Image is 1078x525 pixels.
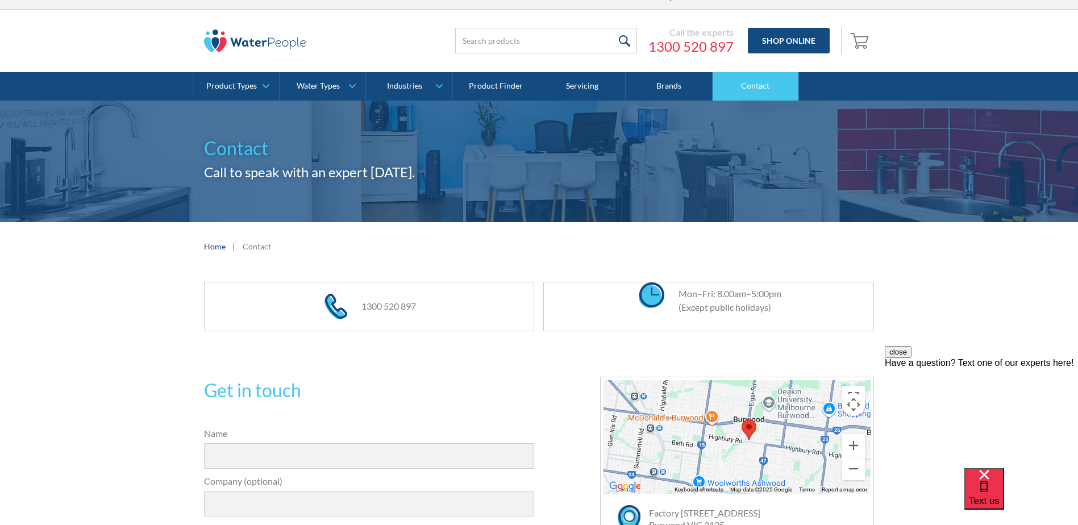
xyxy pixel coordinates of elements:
img: The Water People [204,30,306,52]
div: Water Types [297,81,340,91]
img: shopping cart [850,31,872,49]
div: Call the experts [648,27,734,38]
a: 1300 520 897 [648,38,734,55]
button: Toggle fullscreen view [842,386,865,409]
a: Product Finder [453,72,539,101]
a: Home [204,240,226,252]
iframe: podium webchat widget prompt [885,346,1078,482]
label: Name [204,427,535,440]
div: Mon–Fri: 8.00am–5:00pm (Except public holidays) [667,287,781,314]
button: Map camera controls [842,393,865,416]
h2: Call to speak with an expert [DATE]. [204,162,875,182]
a: Servicing [539,72,626,101]
button: Keyboard shortcuts [675,486,723,494]
a: Report a map error [822,486,867,493]
input: Search products [455,28,637,53]
img: phone icon [324,294,347,319]
div: Contact [243,240,271,252]
a: Brands [626,72,712,101]
div: | [231,239,237,253]
a: Shop Online [748,28,830,53]
div: Industries [387,81,422,91]
img: Google [606,479,644,494]
a: 1300 520 897 [361,301,416,311]
div: Product Types [206,81,257,91]
label: Company (optional) [204,474,535,488]
a: Open empty cart [847,27,875,55]
h2: Get in touch [204,377,535,404]
a: Terms (opens in new tab) [799,486,815,493]
a: Industries [366,72,452,101]
a: Product Types [193,72,279,101]
span: Map data ©2025 Google [730,486,792,493]
button: Zoom in [842,434,865,457]
div: Map pin [742,419,756,440]
iframe: podium webchat widget bubble [964,468,1078,525]
a: Contact [713,72,799,101]
h1: Contact [204,135,875,162]
img: clock icon [639,282,664,308]
button: Zoom out [842,457,865,480]
a: Open this area in Google Maps (opens a new window) [606,479,644,494]
a: Water Types [280,72,365,101]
